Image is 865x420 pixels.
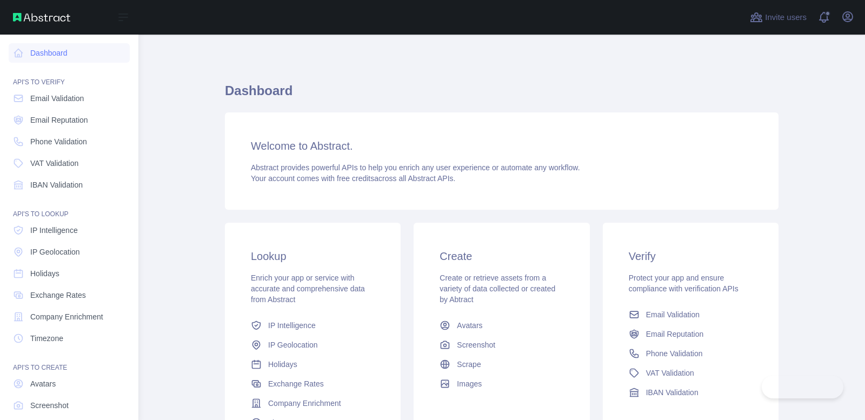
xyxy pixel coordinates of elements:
[30,179,83,190] span: IBAN Validation
[9,197,130,218] div: API'S TO LOOKUP
[247,355,379,374] a: Holidays
[30,158,78,169] span: VAT Validation
[13,13,70,22] img: Abstract API
[624,383,757,402] a: IBAN Validation
[435,355,568,374] a: Scrape
[440,249,563,264] h3: Create
[629,249,753,264] h3: Verify
[435,316,568,335] a: Avatars
[624,344,757,363] a: Phone Validation
[225,82,778,108] h1: Dashboard
[9,221,130,240] a: IP Intelligence
[9,307,130,326] a: Company Enrichment
[646,387,698,398] span: IBAN Validation
[30,246,80,257] span: IP Geolocation
[457,359,481,370] span: Scrape
[435,374,568,394] a: Images
[30,290,86,301] span: Exchange Rates
[268,378,324,389] span: Exchange Rates
[9,175,130,195] a: IBAN Validation
[646,329,704,339] span: Email Reputation
[9,132,130,151] a: Phone Validation
[337,174,374,183] span: free credits
[765,11,807,24] span: Invite users
[457,339,495,350] span: Screenshot
[457,378,482,389] span: Images
[624,324,757,344] a: Email Reputation
[30,225,78,236] span: IP Intelligence
[251,249,375,264] h3: Lookup
[457,320,482,331] span: Avatars
[9,65,130,86] div: API'S TO VERIFY
[9,89,130,108] a: Email Validation
[9,110,130,130] a: Email Reputation
[646,368,694,378] span: VAT Validation
[9,242,130,262] a: IP Geolocation
[268,320,316,331] span: IP Intelligence
[30,378,56,389] span: Avatars
[251,138,753,154] h3: Welcome to Abstract.
[30,93,84,104] span: Email Validation
[9,154,130,173] a: VAT Validation
[30,115,88,125] span: Email Reputation
[251,174,455,183] span: Your account comes with across all Abstract APIs.
[30,333,63,344] span: Timezone
[268,339,318,350] span: IP Geolocation
[9,396,130,415] a: Screenshot
[9,350,130,372] div: API'S TO CREATE
[9,264,130,283] a: Holidays
[646,309,700,320] span: Email Validation
[9,285,130,305] a: Exchange Rates
[629,274,738,293] span: Protect your app and ensure compliance with verification APIs
[9,43,130,63] a: Dashboard
[247,335,379,355] a: IP Geolocation
[251,163,580,172] span: Abstract provides powerful APIs to help you enrich any user experience or automate any workflow.
[748,9,809,26] button: Invite users
[30,268,59,279] span: Holidays
[762,376,843,398] iframe: Toggle Customer Support
[268,398,341,409] span: Company Enrichment
[9,374,130,394] a: Avatars
[624,363,757,383] a: VAT Validation
[268,359,297,370] span: Holidays
[624,305,757,324] a: Email Validation
[440,274,555,304] span: Create or retrieve assets from a variety of data collected or created by Abtract
[30,311,103,322] span: Company Enrichment
[30,136,87,147] span: Phone Validation
[30,400,69,411] span: Screenshot
[435,335,568,355] a: Screenshot
[247,374,379,394] a: Exchange Rates
[9,329,130,348] a: Timezone
[251,274,365,304] span: Enrich your app or service with accurate and comprehensive data from Abstract
[247,316,379,335] a: IP Intelligence
[646,348,703,359] span: Phone Validation
[247,394,379,413] a: Company Enrichment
